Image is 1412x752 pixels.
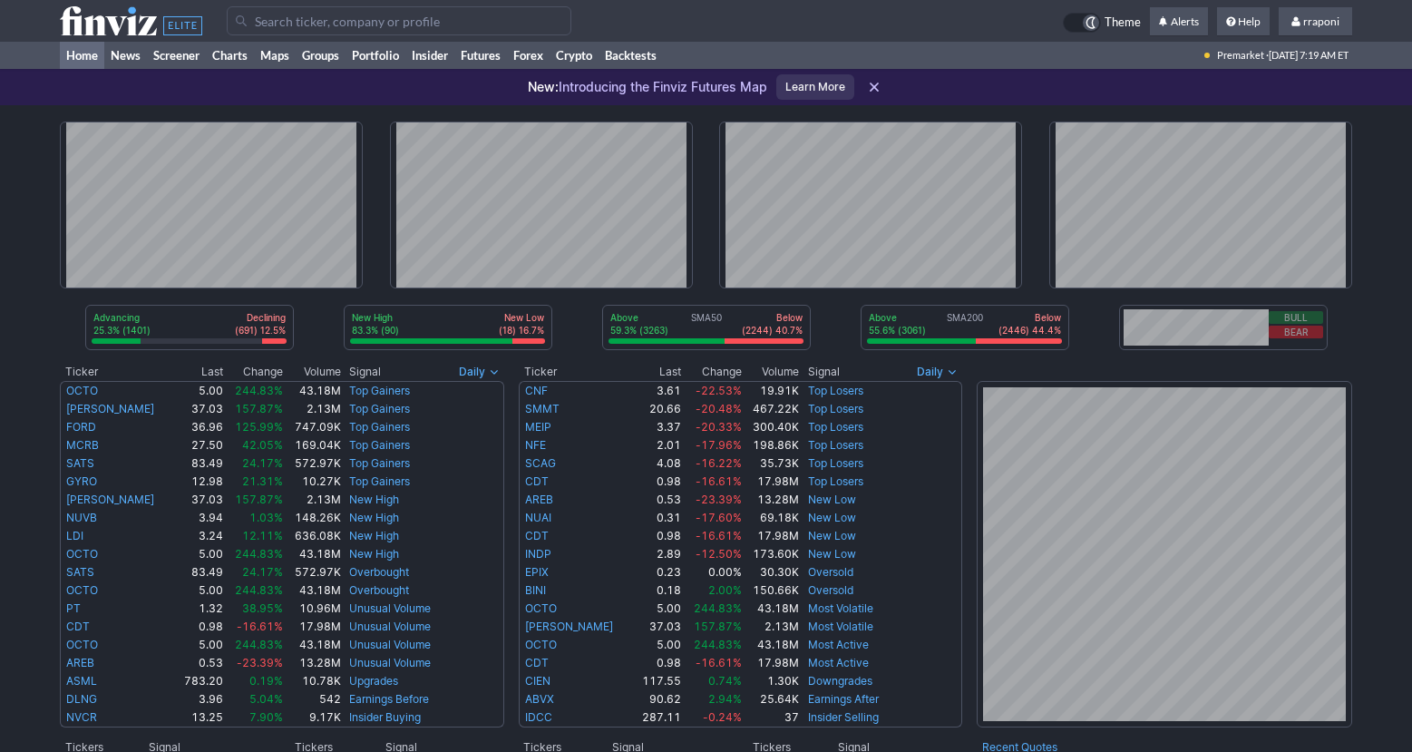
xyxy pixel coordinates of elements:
a: OCTO [525,638,557,651]
a: Upgrades [349,674,398,688]
td: 2.13M [284,491,342,509]
td: 5.00 [175,381,224,400]
td: 17.98M [284,618,342,636]
a: BINI [525,583,546,597]
a: New Low [808,493,856,506]
a: Overbought [349,583,409,597]
td: 17.98M [743,527,801,545]
td: 43.18M [743,600,801,618]
td: 13.25 [175,708,224,728]
td: 542 [284,690,342,708]
a: Oversold [808,583,853,597]
td: 90.62 [633,690,682,708]
span: -22.53% [696,384,742,397]
td: 37.03 [633,618,682,636]
td: 43.18M [284,545,342,563]
td: 1.30K [743,672,801,690]
a: Top Gainers [349,402,410,415]
td: 4.08 [633,454,682,473]
a: GYRO [66,474,97,488]
td: 747.09K [284,418,342,436]
td: 3.96 [175,690,224,708]
a: Learn More [776,74,854,100]
a: Oversold [808,565,853,579]
a: CIEN [525,674,550,688]
td: 467.22K [743,400,801,418]
a: Home [60,42,104,69]
a: [PERSON_NAME] [525,620,613,633]
span: Theme [1105,13,1141,33]
span: -17.60% [696,511,742,524]
td: 148.26K [284,509,342,527]
a: NUVB [66,511,97,524]
td: 0.98 [633,473,682,491]
p: Below [742,311,803,324]
a: AREB [66,656,94,669]
p: Declining [235,311,286,324]
span: rraponi [1303,15,1339,28]
p: 83.3% (90) [352,324,399,337]
span: 0.19% [249,674,283,688]
p: (2446) 44.4% [998,324,1061,337]
a: SATS [66,456,94,470]
a: ASML [66,674,97,688]
a: New Low [808,529,856,542]
td: 43.18M [284,581,342,600]
a: Unusual Volume [349,656,431,669]
span: 2.00% [708,583,742,597]
span: 244.83% [235,384,283,397]
td: 43.18M [284,381,342,400]
td: 2.13M [743,618,801,636]
a: Alerts [1150,7,1208,36]
td: 36.96 [175,418,224,436]
span: -16.61% [696,656,742,669]
a: Unusual Volume [349,601,431,615]
p: New Low [499,311,544,324]
span: -12.50% [696,547,742,561]
span: 244.83% [694,601,742,615]
td: 5.00 [633,636,682,654]
span: New: [528,79,559,94]
th: Ticker [519,363,634,381]
td: 20.66 [633,400,682,418]
a: NFE [525,438,546,452]
span: 244.83% [694,638,742,651]
span: -20.33% [696,420,742,434]
td: 2.01 [633,436,682,454]
span: 7.90% [249,710,283,724]
td: 37 [743,708,801,728]
div: SMA200 [867,311,1063,338]
td: 43.18M [743,636,801,654]
td: 1.32 [175,600,224,618]
td: 13.28M [284,654,342,672]
a: INDP [525,547,551,561]
a: New Low [808,511,856,524]
a: LDI [66,529,83,542]
span: 0.74% [708,674,742,688]
button: Bull [1269,311,1323,324]
p: 59.3% (3263) [610,324,668,337]
p: Above [869,311,926,324]
p: Advancing [93,311,151,324]
span: 24.17% [242,565,283,579]
a: Downgrades [808,674,872,688]
span: -16.61% [696,474,742,488]
p: (2244) 40.7% [742,324,803,337]
a: New High [349,493,399,506]
p: Below [998,311,1061,324]
a: Insider Selling [808,710,879,724]
td: 173.60K [743,545,801,563]
td: 35.73K [743,454,801,473]
td: 17.98M [743,654,801,672]
a: CNF [525,384,548,397]
a: Portfolio [346,42,405,69]
a: Screener [147,42,206,69]
a: Insider [405,42,454,69]
th: Volume [743,363,801,381]
span: 12.11% [242,529,283,542]
a: Top Gainers [349,474,410,488]
span: 244.83% [235,547,283,561]
a: DLNG [66,692,97,706]
a: OCTO [66,583,98,597]
td: 169.04K [284,436,342,454]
